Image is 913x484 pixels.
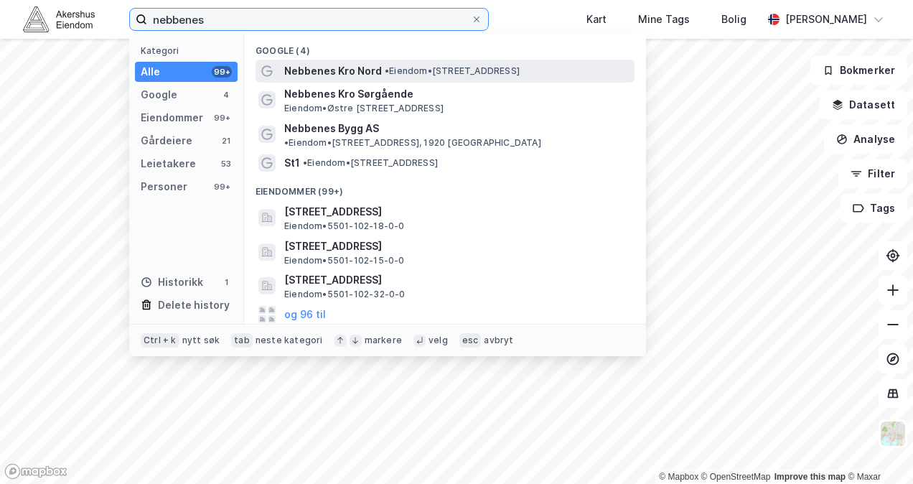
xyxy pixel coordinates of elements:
span: [STREET_ADDRESS] [284,238,629,255]
div: 4 [220,89,232,101]
div: [PERSON_NAME] [785,11,867,28]
div: Google [141,86,177,103]
div: 53 [220,158,232,169]
div: 1 [220,276,232,288]
button: Analyse [824,125,907,154]
img: akershus-eiendom-logo.9091f326c980b4bce74ccdd9f866810c.svg [23,6,95,32]
div: avbryt [484,335,513,346]
div: tab [231,333,253,348]
span: • [303,157,307,168]
span: • [284,137,289,148]
span: Eiendom • [STREET_ADDRESS] [303,157,438,169]
button: Datasett [820,90,907,119]
span: Nebbenes Kro Sørgående [284,85,629,103]
span: [STREET_ADDRESS] [284,203,629,220]
div: Kart [586,11,607,28]
div: Kontrollprogram for chat [841,415,913,484]
span: Eiendom • 5501-102-15-0-0 [284,255,405,266]
div: Leietakere [141,155,196,172]
div: 99+ [212,66,232,78]
div: Alle [141,63,160,80]
a: Mapbox homepage [4,463,67,480]
div: Bolig [721,11,746,28]
div: Kategori [141,45,238,56]
div: nytt søk [182,335,220,346]
button: Tags [841,194,907,223]
span: Nebbenes Bygg AS [284,120,379,137]
a: Improve this map [774,472,846,482]
span: Nebbenes Kro Nord [284,62,382,80]
div: Eiendommer [141,109,203,126]
div: Historikk [141,274,203,291]
span: • [385,65,389,76]
button: Filter [838,159,907,188]
div: 99+ [212,112,232,124]
div: Ctrl + k [141,333,179,348]
div: Gårdeiere [141,132,192,149]
div: Personer [141,178,187,195]
span: Eiendom • 5501-102-32-0-0 [284,289,406,300]
div: Delete history [158,297,230,314]
button: Bokmerker [810,56,907,85]
div: neste kategori [256,335,323,346]
a: OpenStreetMap [701,472,771,482]
div: Mine Tags [638,11,690,28]
span: Eiendom • [STREET_ADDRESS], 1920 [GEOGRAPHIC_DATA] [284,137,541,149]
div: Eiendommer (99+) [244,174,646,200]
div: 21 [220,135,232,146]
span: Eiendom • [STREET_ADDRESS] [385,65,520,77]
iframe: Chat Widget [841,415,913,484]
div: markere [365,335,402,346]
button: og 96 til [284,306,326,323]
div: esc [459,333,482,348]
a: Mapbox [659,472,698,482]
div: velg [429,335,448,346]
span: [STREET_ADDRESS] [284,271,629,289]
span: Eiendom • Østre [STREET_ADDRESS] [284,103,444,114]
span: Eiendom • 5501-102-18-0-0 [284,220,405,232]
input: Søk på adresse, matrikkel, gårdeiere, leietakere eller personer [147,9,471,30]
span: St1 [284,154,300,172]
div: 99+ [212,181,232,192]
div: Google (4) [244,34,646,60]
